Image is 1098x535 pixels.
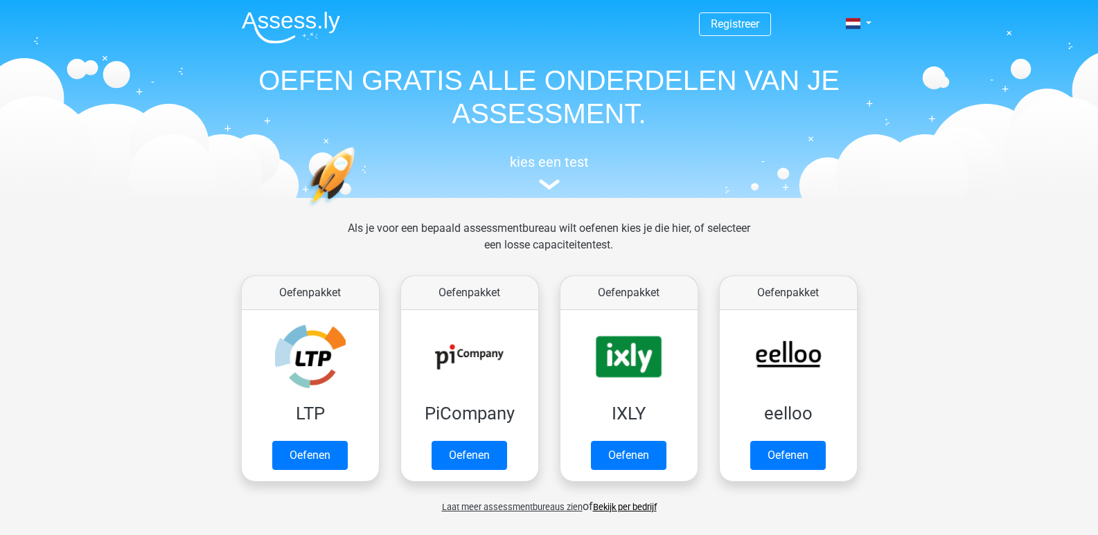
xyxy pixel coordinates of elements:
[231,154,868,190] a: kies een test
[231,64,868,130] h1: OEFEN GRATIS ALLE ONDERDELEN VAN JE ASSESSMENT.
[539,179,560,190] img: assessment
[272,441,348,470] a: Oefenen
[711,17,759,30] a: Registreer
[442,502,583,512] span: Laat meer assessmentbureaus zien
[750,441,826,470] a: Oefenen
[307,147,409,272] img: oefenen
[337,220,761,270] div: Als je voor een bepaald assessmentbureau wilt oefenen kies je die hier, of selecteer een losse ca...
[432,441,507,470] a: Oefenen
[242,11,340,44] img: Assessly
[593,502,657,512] a: Bekijk per bedrijf
[231,154,868,170] h5: kies een test
[231,487,868,515] div: of
[591,441,666,470] a: Oefenen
